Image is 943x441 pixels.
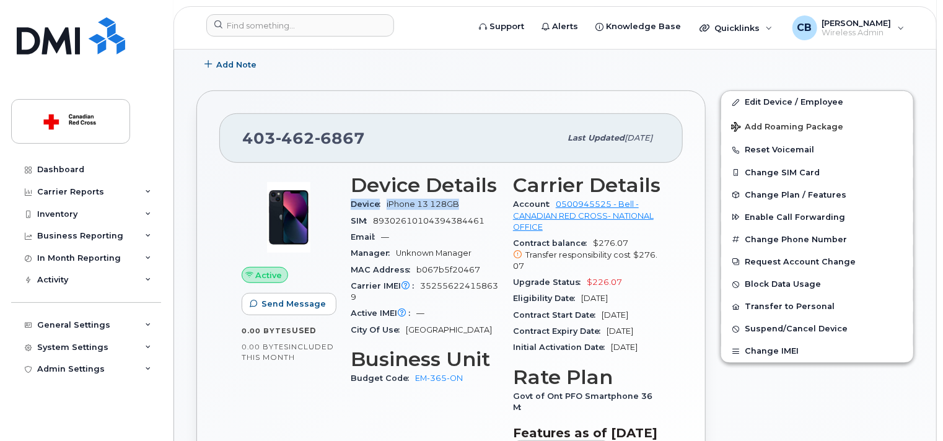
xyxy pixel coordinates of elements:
span: Budget Code [351,373,415,383]
button: Change IMEI [721,340,913,362]
span: SIM [351,216,373,225]
span: — [416,308,424,318]
button: Add Note [196,53,267,76]
a: Alerts [533,14,587,39]
span: Wireless Admin [822,28,892,38]
button: Suspend/Cancel Device [721,318,913,340]
input: Find something... [206,14,394,37]
span: $276.07 [513,250,657,271]
span: Initial Activation Date [513,343,611,352]
h3: Business Unit [351,348,498,370]
span: 0.00 Bytes [242,343,289,351]
button: Reset Voicemail [721,139,913,161]
button: Enable Call Forwarding [721,206,913,229]
span: Last updated [568,133,625,142]
span: Contract balance [513,238,593,248]
button: Change Phone Number [721,229,913,251]
span: Alerts [552,20,578,33]
h3: Carrier Details [513,174,660,196]
button: Change Plan / Features [721,184,913,206]
h3: Rate Plan [513,366,660,388]
span: $226.07 [587,277,622,287]
span: Active IMEI [351,308,416,318]
span: [GEOGRAPHIC_DATA] [406,325,492,334]
span: [DATE] [625,133,652,142]
span: Knowledge Base [606,20,681,33]
span: City Of Use [351,325,406,334]
span: Enable Call Forwarding [745,212,845,222]
span: 0.00 Bytes [242,326,292,335]
span: $276.07 [513,238,660,272]
span: Govt of Ont PFO Smartphone 36M [513,391,652,412]
button: Transfer to Personal [721,295,913,318]
span: iPhone 13 128GB [387,199,459,209]
span: [DATE] [611,343,638,352]
span: Add Roaming Package [731,122,843,134]
span: Transfer responsibility cost [525,250,631,260]
a: Edit Device / Employee [721,91,913,113]
button: Send Message [242,293,336,315]
span: Contract Start Date [513,310,602,320]
span: Suspend/Cancel Device [745,325,848,334]
span: — [381,232,389,242]
span: b067b5f20467 [416,265,480,274]
span: [DATE] [581,294,608,303]
a: Knowledge Base [587,14,690,39]
a: EM-365-ON [415,373,463,383]
span: 403 [242,129,365,147]
span: Email [351,232,381,242]
span: [PERSON_NAME] [822,18,892,28]
span: [DATE] [607,326,633,336]
span: 352556224158639 [351,281,498,302]
span: Manager [351,248,396,258]
span: Contract Expiry Date [513,326,607,336]
button: Request Account Change [721,251,913,273]
button: Add Roaming Package [721,113,913,139]
span: 462 [276,129,315,147]
span: 6867 [315,129,365,147]
span: Support [489,20,524,33]
a: Support [470,14,533,39]
span: CB [797,20,812,35]
span: Upgrade Status [513,277,587,287]
span: [DATE] [602,310,628,320]
span: used [292,326,317,335]
button: Change SIM Card [721,162,913,184]
div: Quicklinks [691,15,781,40]
div: Corinne Burke [784,15,913,40]
span: included this month [242,342,334,362]
h3: Device Details [351,174,498,196]
span: Send Message [261,298,326,310]
span: Add Note [216,59,257,71]
span: Account [513,199,556,209]
a: 0500945525 - Bell - CANADIAN RED CROSS- NATIONAL OFFICE [513,199,654,232]
span: Device [351,199,387,209]
span: Eligibility Date [513,294,581,303]
button: Block Data Usage [721,273,913,295]
span: Carrier IMEI [351,281,420,290]
span: Quicklinks [714,23,760,33]
span: 89302610104394384461 [373,216,485,225]
img: image20231002-3703462-1ig824h.jpeg [252,180,326,255]
span: Change Plan / Features [745,190,846,199]
span: Unknown Manager [396,248,472,258]
span: Active [256,269,283,281]
h3: Features as of [DATE] [513,426,660,440]
span: MAC Address [351,265,416,274]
